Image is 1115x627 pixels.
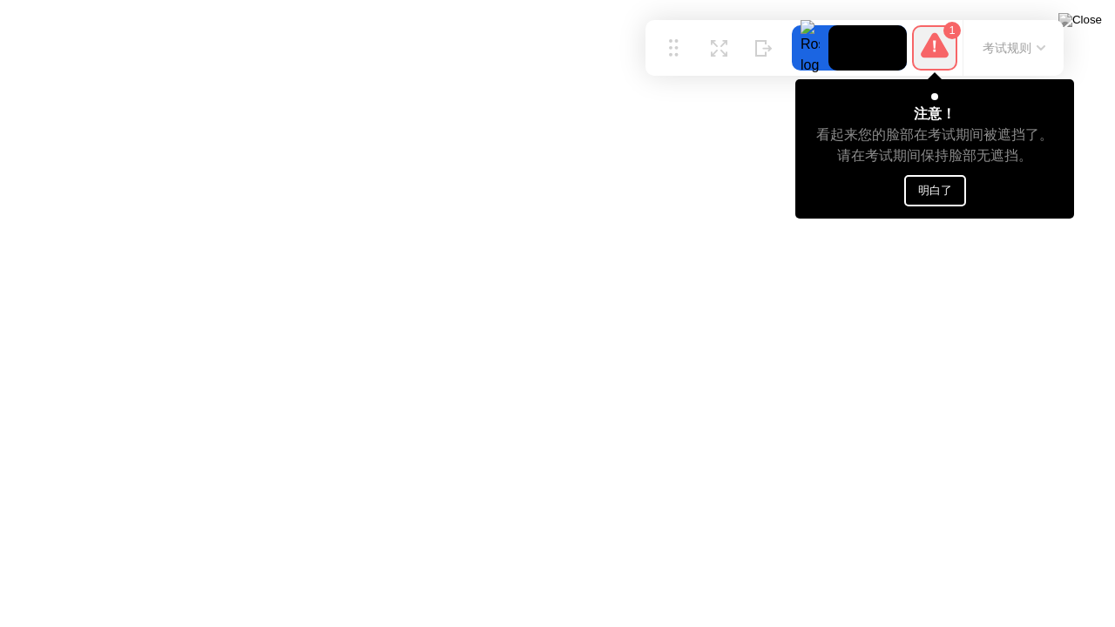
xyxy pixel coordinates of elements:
img: Close [1058,13,1102,27]
div: 注意！ [914,104,956,125]
div: 1 [943,22,961,39]
button: 明白了 [904,175,966,206]
div: 看起来您的脸部在考试期间被遮挡了。请在考试期间保持脸部无遮挡。 [811,125,1059,166]
button: 考试规则 [977,39,1051,57]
